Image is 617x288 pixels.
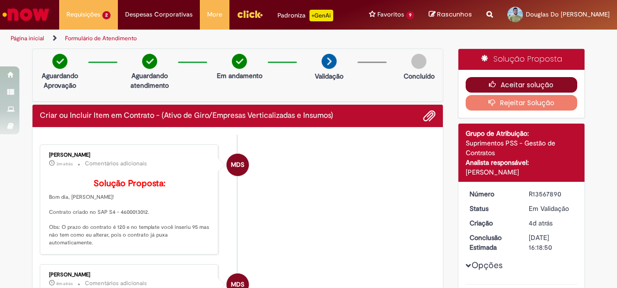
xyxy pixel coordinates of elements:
span: 3m atrás [56,161,73,167]
p: Em andamento [217,71,262,80]
div: [PERSON_NAME] [49,152,211,158]
img: ServiceNow [1,5,51,24]
dt: Número [462,189,522,199]
span: 8m atrás [56,281,73,287]
p: Aguardando atendimento [126,71,173,90]
div: [PERSON_NAME] [466,167,578,177]
time: 25/09/2025 16:37:08 [529,219,552,227]
time: 29/09/2025 11:23:55 [56,161,73,167]
img: arrow-next.png [322,54,337,69]
div: Em Validação [529,204,574,213]
a: Página inicial [11,34,44,42]
img: click_logo_yellow_360x200.png [237,7,263,21]
div: R13567890 [529,189,574,199]
b: Solução Proposta: [94,178,165,189]
dt: Criação [462,218,522,228]
button: Rejeitar Solução [466,95,578,111]
small: Comentários adicionais [85,279,147,288]
p: +GenAi [309,10,333,21]
span: Douglas Do [PERSON_NAME] [526,10,610,18]
img: img-circle-grey.png [411,54,426,69]
span: Favoritos [377,10,404,19]
small: Comentários adicionais [85,160,147,168]
p: Concluído [404,71,435,81]
div: Padroniza [277,10,333,21]
div: [PERSON_NAME] [49,272,211,278]
div: Grupo de Atribuição: [466,128,578,138]
span: MDS [231,153,244,176]
p: Bom dia, [PERSON_NAME]! Contrato criado no SAP S4 - 4600013012. Obs: O prazo do contrato é 120 e ... [49,179,211,247]
div: Maria Dos Santos Camargo Rodrigues [227,154,249,176]
span: Rascunhos [437,10,472,19]
div: 25/09/2025 16:37:08 [529,218,574,228]
img: check-circle-green.png [142,54,157,69]
img: check-circle-green.png [52,54,67,69]
h2: Criar ou Incluir Item em Contrato - (Ativo de Giro/Empresas Verticalizadas e Insumos) Histórico d... [40,112,333,120]
dt: Status [462,204,522,213]
button: Aceitar solução [466,77,578,93]
button: Adicionar anexos [423,110,436,122]
dt: Conclusão Estimada [462,233,522,252]
span: Requisições [66,10,100,19]
img: check-circle-green.png [232,54,247,69]
a: Formulário de Atendimento [65,34,137,42]
ul: Trilhas de página [7,30,404,48]
a: Rascunhos [429,10,472,19]
span: 9 [406,11,414,19]
div: Solução Proposta [458,49,585,70]
div: Analista responsável: [466,158,578,167]
p: Aguardando Aprovação [36,71,83,90]
p: Validação [315,71,343,81]
span: Despesas Corporativas [125,10,193,19]
time: 29/09/2025 11:18:48 [56,281,73,287]
span: 2 [102,11,111,19]
span: More [207,10,222,19]
div: Suprimentos PSS - Gestão de Contratos [466,138,578,158]
div: [DATE] 16:18:50 [529,233,574,252]
span: 4d atrás [529,219,552,227]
